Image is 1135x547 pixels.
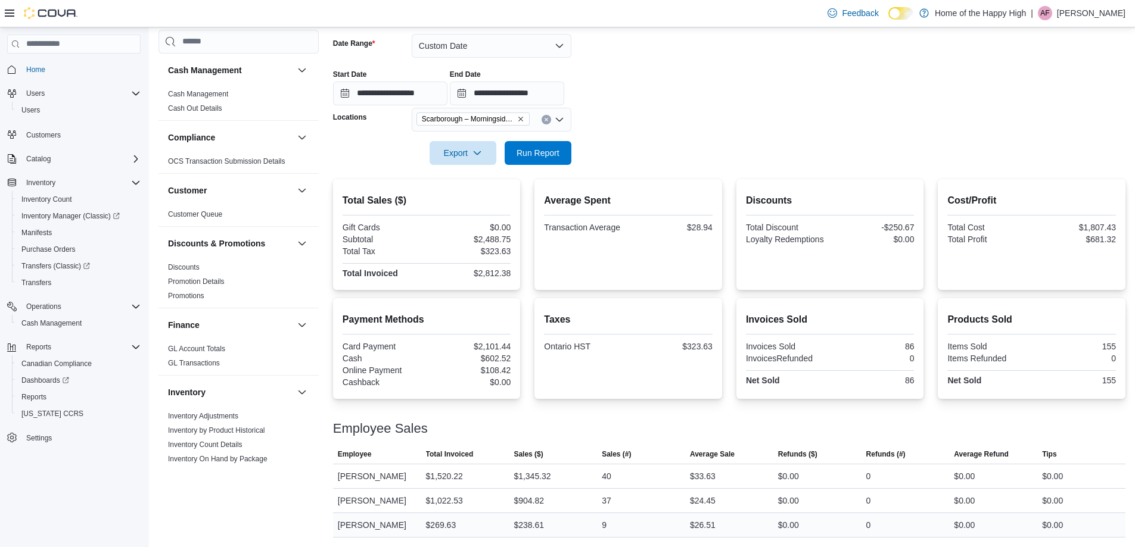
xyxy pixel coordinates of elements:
[168,344,225,354] span: GL Account Totals
[21,152,141,166] span: Catalog
[602,518,607,532] div: 9
[690,469,716,483] div: $33.63
[21,245,76,254] span: Purchase Orders
[21,409,83,418] span: [US_STATE] CCRS
[21,340,141,354] span: Reports
[21,318,82,328] span: Cash Management
[343,223,424,232] div: Gift Cards
[2,429,145,446] button: Settings
[514,449,543,459] span: Sales ($)
[17,390,141,404] span: Reports
[602,493,611,508] div: 37
[7,56,141,477] nav: Complex example
[168,426,265,435] a: Inventory by Product Historical
[168,210,222,218] a: Customer Queue
[343,193,511,208] h2: Total Sales ($)
[2,174,145,191] button: Inventory
[158,154,319,173] div: Compliance
[295,385,309,399] button: Inventory
[26,89,45,98] span: Users
[12,355,145,372] button: Canadian Compliance
[2,126,145,143] button: Customers
[17,226,141,240] span: Manifests
[12,389,145,405] button: Reports
[842,7,878,19] span: Feedback
[21,299,66,314] button: Operations
[333,489,421,512] div: [PERSON_NAME]
[333,464,421,488] div: [PERSON_NAME]
[690,493,716,508] div: $24.45
[168,412,238,420] a: Inventory Adjustments
[343,235,424,244] div: Subtotal
[505,141,571,165] button: Run Report
[544,312,713,327] h2: Taxes
[832,223,914,232] div: -$250.67
[168,64,242,76] h3: Cash Management
[514,518,544,532] div: $238.61
[21,228,52,237] span: Manifests
[333,39,375,48] label: Date Range
[17,390,51,404] a: Reports
[343,365,424,375] div: Online Payment
[947,193,1116,208] h2: Cost/Profit
[517,147,559,159] span: Run Report
[2,151,145,167] button: Catalog
[26,302,61,311] span: Operations
[17,242,141,257] span: Purchase Orders
[2,298,145,315] button: Operations
[832,354,914,363] div: 0
[168,263,200,271] a: Discounts
[168,358,220,368] span: GL Transactions
[21,62,50,77] a: Home
[746,223,828,232] div: Total Discount
[947,342,1029,351] div: Items Sold
[1034,376,1116,385] div: 155
[746,354,828,363] div: InvoicesRefunded
[168,411,238,421] span: Inventory Adjustments
[544,223,626,232] div: Transaction Average
[168,386,206,398] h3: Inventory
[947,312,1116,327] h2: Products Sold
[422,113,515,125] span: Scarborough – Morningside - Friendly Stranger
[343,246,424,256] div: Total Tax
[338,449,372,459] span: Employee
[832,342,914,351] div: 86
[17,226,57,240] a: Manifests
[1057,6,1125,20] p: [PERSON_NAME]
[1031,6,1033,20] p: |
[426,493,463,508] div: $1,022.53
[333,82,447,105] input: Press the down key to open a popover containing a calendar.
[778,493,799,508] div: $0.00
[168,386,293,398] button: Inventory
[430,141,496,165] button: Export
[412,34,571,58] button: Custom Date
[514,469,551,483] div: $1,345.32
[631,342,713,351] div: $323.63
[12,405,145,422] button: [US_STATE] CCRS
[17,276,56,290] a: Transfers
[542,115,551,124] button: Clear input
[295,183,309,198] button: Customer
[1038,6,1052,20] div: Alisha Farrell
[429,246,511,256] div: $323.63
[168,104,222,113] span: Cash Out Details
[429,377,511,387] div: $0.00
[1034,235,1116,244] div: $681.32
[690,449,735,459] span: Average Sale
[168,132,293,143] button: Compliance
[12,274,145,291] button: Transfers
[954,449,1009,459] span: Average Refund
[1034,223,1116,232] div: $1,807.43
[343,342,424,351] div: Card Payment
[429,268,511,278] div: $2,812.38
[21,176,141,190] span: Inventory
[333,70,367,79] label: Start Date
[168,185,293,196] button: Customer
[1034,342,1116,351] div: 155
[168,319,200,331] h3: Finance
[17,259,95,273] a: Transfers (Classic)
[2,85,145,102] button: Users
[26,178,55,187] span: Inventory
